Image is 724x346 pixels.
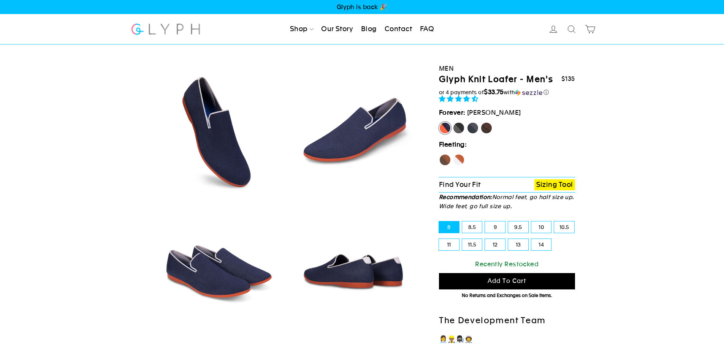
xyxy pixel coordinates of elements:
a: Blog [358,21,380,38]
img: Marlin [153,67,282,196]
span: 4.73 stars [439,95,480,103]
strong: Fleeting: [439,141,467,148]
label: 13 [508,239,528,250]
img: Glyph [130,19,201,39]
label: 8 [439,221,459,233]
ul: Primary [287,21,437,38]
label: 10.5 [554,221,574,233]
a: Contact [382,21,415,38]
label: Hawk [439,154,451,166]
label: 12 [485,239,505,250]
strong: Forever: [439,109,466,116]
img: Marlin [153,203,282,333]
label: 14 [531,239,551,250]
h1: Glyph Knit Loafer - Men's [439,74,553,85]
div: Men [439,63,575,74]
span: No Returns and Exchanges on Sale Items. [462,293,552,298]
label: 10 [531,221,551,233]
img: Sezzle [515,89,542,96]
div: or 4 payments of$33.75withSezzle Click to learn more about Sezzle [439,88,575,96]
a: Shop [287,21,317,38]
span: $33.75 [484,88,504,96]
label: 11 [439,239,459,250]
span: [PERSON_NAME] [467,109,521,116]
label: 9 [485,221,505,233]
p: Normal feet, go half size up. Wide feet, go full size up. [439,193,575,211]
strong: Recommendation: [439,194,492,200]
span: $135 [561,75,575,82]
img: Marlin [289,67,418,196]
label: Rhino [467,122,479,134]
span: Add to cart [488,277,526,284]
button: Add to cart [439,273,575,289]
label: 9.5 [508,221,528,233]
a: Our Story [318,21,356,38]
div: Recently Restocked [439,259,575,269]
h2: The Development Team [439,315,575,326]
a: Sizing Tool [534,179,575,190]
label: Panther [453,122,465,134]
label: 8.5 [462,221,482,233]
p: 👩‍💼👷🏽‍♂️👩🏿‍🔬👨‍🚀 [439,334,575,345]
a: FAQ [417,21,437,38]
span: Find Your Fit [439,180,481,188]
label: Fox [453,154,465,166]
div: or 4 payments of with [439,88,575,96]
label: 11.5 [462,239,482,250]
img: Marlin [289,203,418,333]
label: Mustang [480,122,493,134]
label: [PERSON_NAME] [439,122,451,134]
